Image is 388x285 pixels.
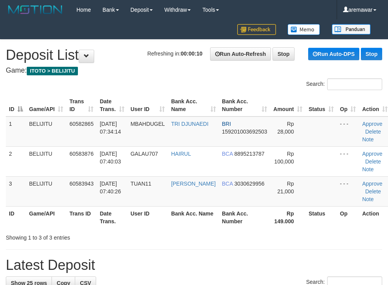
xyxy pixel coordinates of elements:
th: Game/API: activate to sort column ascending [26,94,66,116]
span: BCA [222,181,233,187]
span: [DATE] 07:40:03 [100,151,121,165]
span: BRI [222,121,231,127]
h4: Game: [6,67,382,75]
th: Game/API [26,206,66,228]
span: [DATE] 07:34:14 [100,121,121,135]
img: Button%20Memo.svg [288,24,320,35]
td: 1 [6,116,26,147]
th: Bank Acc. Name: activate to sort column ascending [168,94,219,116]
span: Copy 159201003692503 to clipboard [222,129,267,135]
th: Op: activate to sort column ascending [337,94,359,116]
span: BCA [222,151,233,157]
input: Search: [327,78,382,90]
span: 60582865 [69,121,93,127]
th: User ID [128,206,168,228]
th: Status: activate to sort column ascending [305,94,337,116]
strong: 00:00:10 [181,50,202,57]
span: Rp 100,000 [274,151,294,165]
a: TRI DJUNAEDI [171,121,208,127]
a: Note [362,166,374,172]
span: Rp 28,000 [277,121,294,135]
th: Date Trans. [97,206,127,228]
th: ID [6,206,26,228]
td: 2 [6,146,26,176]
th: Trans ID [66,206,97,228]
th: Op [337,206,359,228]
a: HAIRUL [171,151,191,157]
th: Status [305,206,337,228]
span: Copy 3030629956 to clipboard [234,181,264,187]
a: Run Auto-DPS [308,48,359,60]
div: Showing 1 to 3 of 3 entries [6,231,156,242]
th: Trans ID: activate to sort column ascending [66,94,97,116]
img: MOTION_logo.png [6,4,65,16]
a: Delete [365,158,381,165]
span: Copy 8895213787 to clipboard [234,151,264,157]
img: Feedback.jpg [237,24,276,35]
span: Rp 21,000 [277,181,294,195]
span: 60583876 [69,151,93,157]
a: [PERSON_NAME] [171,181,216,187]
a: Stop [361,48,382,60]
td: BELIJITU [26,146,66,176]
a: Stop [272,47,295,61]
span: ITOTO > BELIJITU [27,67,78,75]
a: Approve [362,121,382,127]
a: Run Auto-Refresh [210,47,271,61]
td: BELIJITU [26,176,66,206]
a: Delete [365,188,381,195]
a: Delete [365,129,381,135]
span: MBAHDUGEL [131,121,165,127]
span: TUAN11 [131,181,152,187]
label: Search: [306,78,382,90]
th: Date Trans.: activate to sort column ascending [97,94,127,116]
th: Bank Acc. Name [168,206,219,228]
span: Refreshing in: [147,50,202,57]
td: - - - [337,116,359,147]
td: - - - [337,146,359,176]
a: Note [362,136,374,142]
td: - - - [337,176,359,206]
th: Bank Acc. Number [219,206,271,228]
th: Bank Acc. Number: activate to sort column ascending [219,94,271,116]
a: Approve [362,181,382,187]
th: ID: activate to sort column descending [6,94,26,116]
img: panduan.png [332,24,371,35]
h1: Latest Deposit [6,257,382,273]
a: Approve [362,151,382,157]
span: [DATE] 07:40:26 [100,181,121,195]
th: User ID: activate to sort column ascending [128,94,168,116]
th: Rp 149.000 [270,206,305,228]
td: BELIJITU [26,116,66,147]
h1: Deposit List [6,47,382,63]
th: Amount: activate to sort column ascending [270,94,305,116]
span: GALAU707 [131,151,158,157]
a: Note [362,196,374,202]
span: 60583943 [69,181,93,187]
td: 3 [6,176,26,206]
